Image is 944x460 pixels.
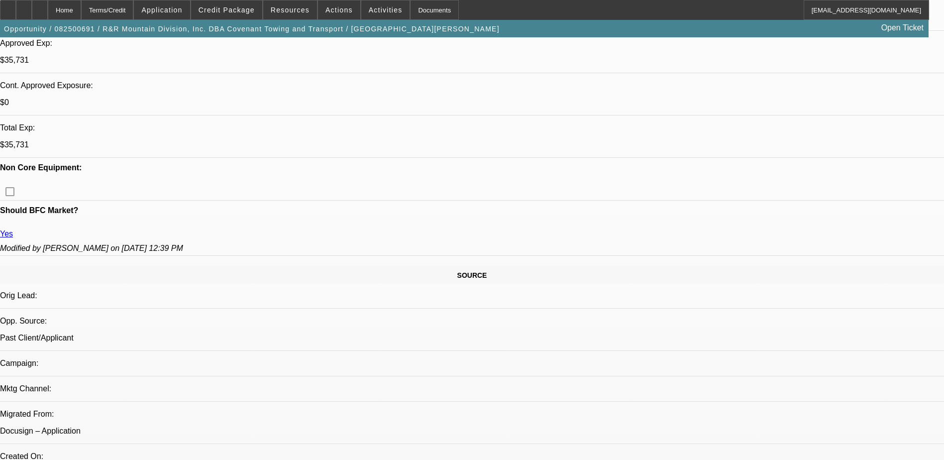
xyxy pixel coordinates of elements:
[4,25,500,33] span: Opportunity / 082500691 / R&R Mountain Division, Inc. DBA Covenant Towing and Transport / [GEOGRA...
[191,0,262,19] button: Credit Package
[199,6,255,14] span: Credit Package
[263,0,317,19] button: Resources
[141,6,182,14] span: Application
[318,0,360,19] button: Actions
[877,19,928,36] a: Open Ticket
[271,6,310,14] span: Resources
[361,0,410,19] button: Activities
[134,0,190,19] button: Application
[369,6,403,14] span: Activities
[325,6,353,14] span: Actions
[457,271,487,279] span: SOURCE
